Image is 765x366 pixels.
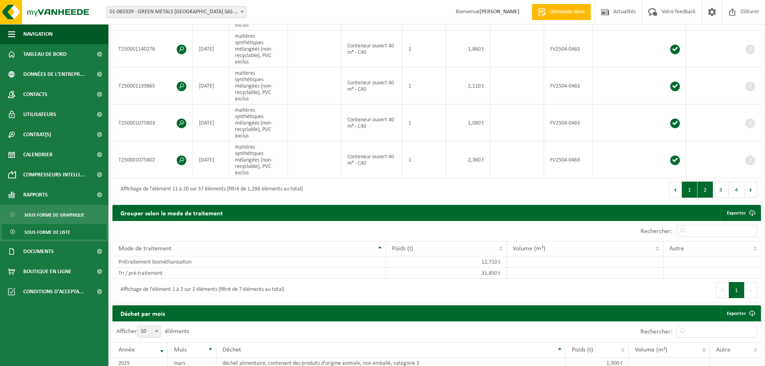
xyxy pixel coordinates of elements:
td: 31,850 t [386,268,507,279]
span: Conditions d'accepta... [23,282,84,302]
span: Documents [23,241,54,262]
td: FV2504-0463 [544,67,593,104]
td: 1,080 t [446,104,490,141]
span: Mode de traitement [118,245,171,252]
span: Demande devis [548,8,587,16]
td: 12,710 t [386,256,507,268]
td: Conteneur ouvert 40 m³ - C40 [341,141,402,178]
td: matières synthétiques mélangées (non-recyclable), PVC exclus [229,67,288,104]
td: 2,360 t [446,141,490,178]
span: Utilisateurs [23,104,56,125]
span: Sous forme de liste [24,225,70,240]
span: 01-065339 - GREEN METALS FRANCE SAS - ONNAING [106,6,246,18]
label: Rechercher: [641,228,672,235]
span: Calendrier [23,145,53,165]
td: FV2504-0463 [544,141,593,178]
span: Autre [716,347,730,353]
a: Exporter [720,205,760,221]
td: 1 [402,141,447,178]
span: Contrat(s) [23,125,51,145]
a: Sous forme de graphique [2,207,106,222]
span: Sous forme de graphique [24,207,84,223]
td: 2,110 t [446,67,490,104]
div: Affichage de l'élément 1 à 2 sur 2 éléments (filtré de 7 éléments au total) [116,283,284,297]
span: Contacts [23,84,47,104]
span: Compresseurs intelli... [23,165,85,185]
td: [DATE] [193,141,229,178]
a: Sous forme de liste [2,224,106,239]
td: FV2504-0463 [544,104,593,141]
button: Next [745,282,757,298]
td: 1,860 t [446,31,490,67]
span: Autre [669,245,684,252]
span: Volume (m³) [513,245,545,252]
span: Rapports [23,185,48,205]
td: [DATE] [193,67,229,104]
td: Prétraitement biométhanisation [112,256,386,268]
span: 01-065339 - GREEN METALS FRANCE SAS - ONNAING [106,6,247,18]
span: Navigation [23,24,53,44]
td: [DATE] [193,104,229,141]
span: Poids (t) [392,245,413,252]
span: Volume (m³) [635,347,667,353]
td: Tri / pré-traitement [112,268,386,279]
h2: Grouper selon le mode de traitement [112,205,231,221]
td: T250001140276 [112,31,193,67]
td: T250001075803 [112,104,193,141]
td: Conteneur ouvert 40 m³ - C40 [341,104,402,141]
td: T250001139865 [112,67,193,104]
span: Année [118,347,135,353]
span: Mois [174,347,187,353]
td: [DATE] [193,31,229,67]
div: Affichage de l'élément 11 à 20 sur 37 éléments (filtré de 1,286 éléments au total) [116,182,303,197]
button: 3 [713,182,729,198]
td: Conteneur ouvert 40 m³ - C40 [341,67,402,104]
span: Déchet [222,347,241,353]
span: Boutique en ligne [23,262,71,282]
td: 1 [402,67,447,104]
button: Next [745,182,757,198]
span: 10 [137,326,161,337]
button: 1 [682,182,698,198]
td: FV2504-0463 [544,31,593,67]
button: 1 [729,282,745,298]
button: 2 [698,182,713,198]
a: Demande devis [532,4,591,20]
td: 1 [402,31,447,67]
label: Rechercher: [641,329,672,335]
strong: [PERSON_NAME] [479,9,520,15]
td: matières synthétiques mélangées (non-recyclable), PVC exclus [229,31,288,67]
span: Tableau de bord [23,44,67,64]
td: Conteneur ouvert 40 m³ - C40 [341,31,402,67]
button: Previous [669,182,682,198]
td: matières synthétiques mélangées (non-recyclable), PVC exclus [229,141,288,178]
span: 10 [137,325,161,337]
label: Afficher éléments [116,328,189,335]
button: 4 [729,182,745,198]
h2: Déchet par mois [112,305,173,321]
span: Poids (t) [572,347,593,353]
td: T250001075802 [112,141,193,178]
span: Données de l'entrepr... [23,64,85,84]
button: Previous [716,282,729,298]
td: 1 [402,104,447,141]
td: matières synthétiques mélangées (non-recyclable), PVC exclus [229,104,288,141]
a: Exporter [720,305,760,321]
